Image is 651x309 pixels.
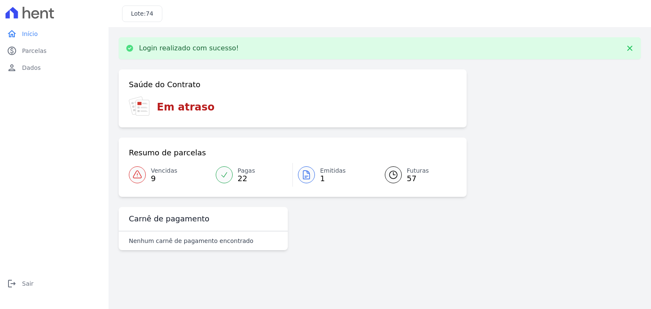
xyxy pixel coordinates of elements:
i: logout [7,279,17,289]
span: Emitidas [320,166,346,175]
a: Vencidas 9 [129,163,211,187]
i: paid [7,46,17,56]
span: 74 [146,10,153,17]
span: Sair [22,279,33,288]
span: 22 [238,175,255,182]
a: paidParcelas [3,42,105,59]
span: Início [22,30,38,38]
h3: Resumo de parcelas [129,148,206,158]
h3: Carnê de pagamento [129,214,209,224]
a: Pagas 22 [211,163,293,187]
span: Futuras [407,166,429,175]
p: Nenhum carnê de pagamento encontrado [129,237,253,245]
span: Pagas [238,166,255,175]
i: person [7,63,17,73]
span: 9 [151,175,177,182]
p: Login realizado com sucesso! [139,44,239,52]
h3: Em atraso [157,99,214,115]
a: logoutSair [3,275,105,292]
span: 57 [407,175,429,182]
a: personDados [3,59,105,76]
h3: Lote: [131,9,153,18]
span: Parcelas [22,47,47,55]
a: homeInício [3,25,105,42]
h3: Saúde do Contrato [129,80,200,90]
i: home [7,29,17,39]
span: Dados [22,63,41,72]
span: Vencidas [151,166,177,175]
span: 1 [320,175,346,182]
a: Emitidas 1 [293,163,375,187]
a: Futuras 57 [375,163,457,187]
